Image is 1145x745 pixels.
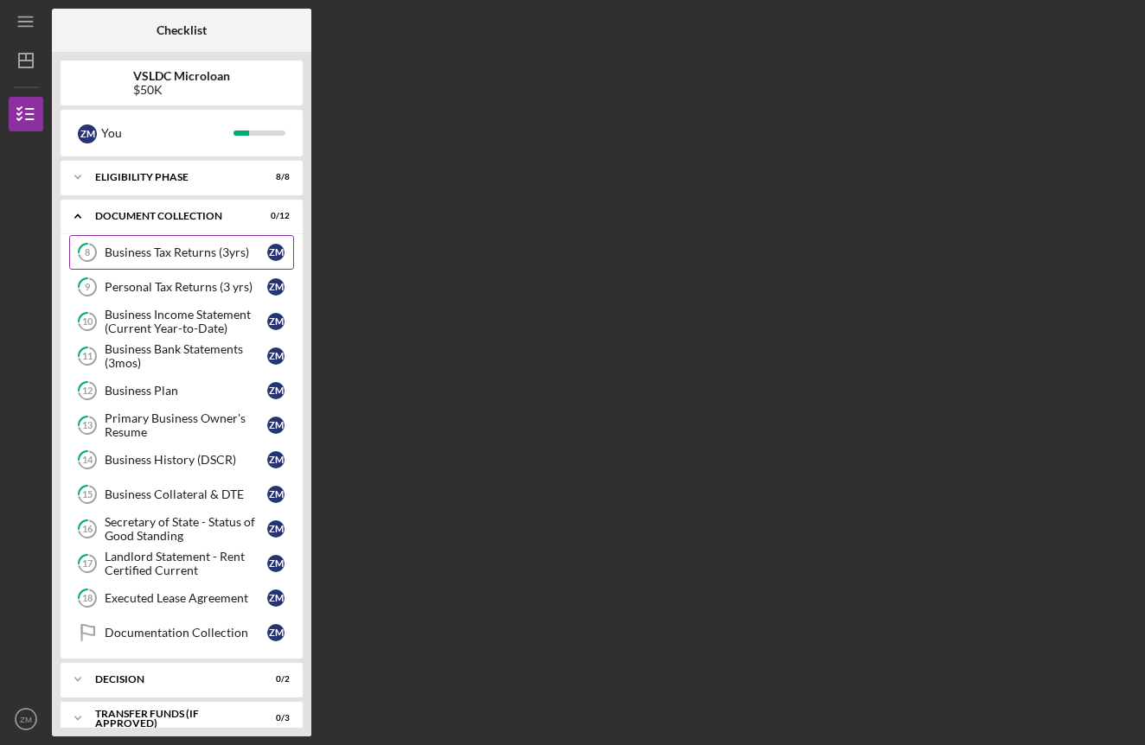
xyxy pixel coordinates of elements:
div: Transfer Funds (If Approved) [95,709,246,729]
div: Z M [267,313,285,330]
div: Eligibility Phase [95,172,246,182]
div: Business History (DSCR) [105,453,267,467]
div: Primary Business Owner's Resume [105,411,267,439]
tspan: 18 [82,593,93,604]
div: 8 / 8 [259,172,290,182]
div: Personal Tax Returns (3 yrs) [105,280,267,294]
div: Business Plan [105,384,267,398]
tspan: 15 [82,489,93,500]
a: 17Landlord Statement - Rent Certified CurrentZM [69,546,294,581]
div: Document Collection [95,211,246,221]
div: Z M [267,520,285,538]
a: 9Personal Tax Returns (3 yrs)ZM [69,270,294,304]
div: Secretary of State - Status of Good Standing [105,515,267,543]
a: Documentation CollectionZM [69,615,294,650]
div: Z M [267,486,285,503]
b: VSLDC Microloan [133,69,230,83]
button: ZM [9,702,43,736]
tspan: 13 [82,420,93,431]
div: Decision [95,674,246,685]
a: 16Secretary of State - Status of Good StandingZM [69,512,294,546]
div: 0 / 12 [259,211,290,221]
div: Business Tax Returns (3yrs) [105,245,267,259]
tspan: 8 [85,247,90,258]
tspan: 9 [85,282,91,293]
text: ZM [20,715,32,724]
b: Checklist [157,23,207,37]
div: Z M [78,124,97,143]
div: Business Bank Statements (3mos) [105,342,267,370]
div: Business Income Statement (Current Year-to-Date) [105,308,267,335]
div: Z M [267,589,285,607]
div: Z M [267,244,285,261]
div: Z M [267,278,285,296]
div: $50K [133,83,230,97]
div: Z M [267,451,285,468]
div: Z M [267,417,285,434]
div: Z M [267,555,285,572]
div: Z M [267,624,285,641]
div: Landlord Statement - Rent Certified Current [105,550,267,577]
tspan: 10 [82,316,93,328]
a: 11Business Bank Statements (3mos)ZM [69,339,294,373]
tspan: 17 [82,558,93,570]
div: Documentation Collection [105,626,267,640]
div: Z M [267,382,285,399]
div: Executed Lease Agreement [105,591,267,605]
div: Z M [267,347,285,365]
tspan: 11 [82,351,93,362]
tspan: 16 [82,524,93,535]
a: 18Executed Lease AgreementZM [69,581,294,615]
div: 0 / 2 [259,674,290,685]
div: You [101,118,233,148]
tspan: 12 [82,385,93,397]
a: 15Business Collateral & DTEZM [69,477,294,512]
a: 13Primary Business Owner's ResumeZM [69,408,294,443]
div: Business Collateral & DTE [105,487,267,501]
a: 14Business History (DSCR)ZM [69,443,294,477]
div: 0 / 3 [259,713,290,723]
a: 12Business PlanZM [69,373,294,408]
a: 8Business Tax Returns (3yrs)ZM [69,235,294,270]
tspan: 14 [82,455,93,466]
a: 10Business Income Statement (Current Year-to-Date)ZM [69,304,294,339]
